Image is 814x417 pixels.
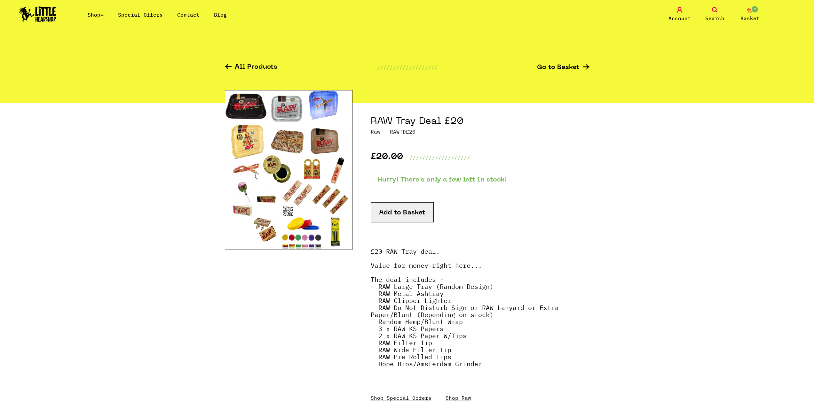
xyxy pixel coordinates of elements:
[537,64,589,71] a: Go to Basket
[371,202,434,222] button: Add to Basket
[371,128,589,135] p: · RAWTD£20
[740,14,760,22] span: Basket
[177,12,200,18] a: Contact
[371,395,431,401] a: Shop Special Offers
[88,12,104,18] a: Shop
[225,64,277,71] a: All Products
[734,7,766,22] a: 7 Basket
[371,128,380,135] a: Raw
[371,170,514,190] p: Hurry! There's only a few left in stock!
[225,90,352,250] img: RAW Tray Deal £20
[446,395,471,401] a: Shop Raw
[118,12,163,18] a: Special Offers
[214,12,227,18] a: Blog
[371,154,403,161] p: £20.00
[19,6,56,22] img: Little Head Shop Logo
[371,247,559,368] strong: £20 RAW Tray deal. Value for money right here... The deal includes - - RAW Large Tray (Random Des...
[377,64,438,71] p: ///////////////////
[751,5,759,13] span: 7
[705,14,724,22] span: Search
[699,7,731,22] a: Search
[668,14,691,22] span: Account
[371,116,589,128] h1: RAW Tray Deal £20
[409,154,470,161] p: ///////////////////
